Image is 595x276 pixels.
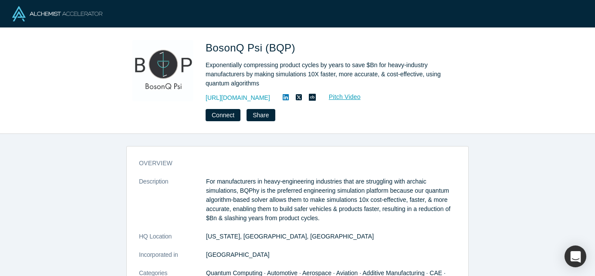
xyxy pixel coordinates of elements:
dt: Description [139,177,206,232]
h3: overview [139,159,444,168]
img: Alchemist Logo [12,6,102,21]
p: For manufacturers in heavy-engineering industries that are struggling with archaic simulations, B... [206,177,456,223]
dt: Incorporated in [139,250,206,269]
dd: [GEOGRAPHIC_DATA] [206,250,456,259]
div: Exponentially compressing product cycles by years to save $Bn for heavy-industry manufacturers by... [206,61,450,88]
img: BosonQ Psi (BQP)'s Logo [132,40,193,101]
button: Share [247,109,275,121]
a: Pitch Video [319,92,361,102]
a: [URL][DOMAIN_NAME] [206,93,270,102]
button: Connect [206,109,240,121]
dt: HQ Location [139,232,206,250]
dd: [US_STATE], [GEOGRAPHIC_DATA], [GEOGRAPHIC_DATA] [206,232,456,241]
span: BosonQ Psi (BQP) [206,42,298,54]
